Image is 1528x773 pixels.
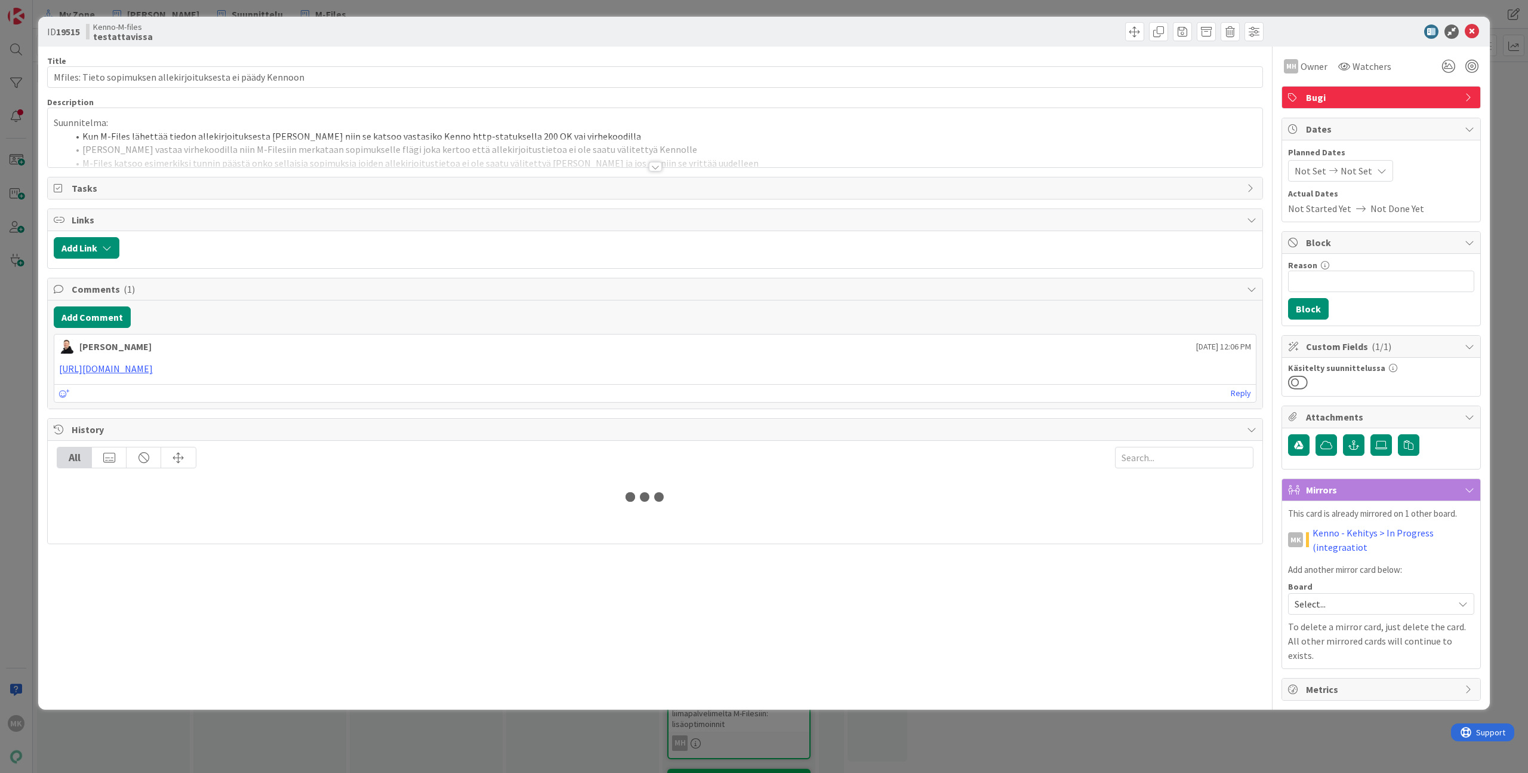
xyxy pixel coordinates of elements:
[1306,122,1459,136] span: Dates
[1341,164,1372,178] span: Not Set
[1288,563,1474,577] p: Add another mirror card below:
[1301,59,1327,73] span: Owner
[1288,298,1329,320] button: Block
[1295,596,1447,612] span: Select...
[1353,59,1391,73] span: Watchers
[54,116,1256,130] p: Suunnitelma:
[1284,59,1298,73] div: MH
[79,339,152,354] div: [PERSON_NAME]
[1306,483,1459,497] span: Mirrors
[1288,582,1313,591] span: Board
[124,283,135,295] span: ( 1 )
[59,363,153,375] a: [URL][DOMAIN_NAME]
[25,2,54,16] span: Support
[1288,260,1317,271] label: Reason
[1370,201,1424,216] span: Not Done Yet
[1306,90,1459,105] span: Bugi
[1288,188,1474,200] span: Actual Dates
[57,447,92,468] div: All
[1306,682,1459,697] span: Metrics
[54,306,131,328] button: Add Comment
[47,97,94,108] span: Description
[59,339,73,354] img: AN
[72,422,1241,437] span: History
[68,130,1256,143] li: Kun M-Files lähettää tiedon allekirjoituksesta [PERSON_NAME] niin se katsoo vastasiko Kenno http-...
[1288,364,1474,372] div: Käsitelty suunnittelussa
[1231,386,1251,401] a: Reply
[1313,526,1474,554] a: Kenno - Kehitys > In Progress (integraatiot
[54,237,119,259] button: Add Link
[1306,235,1459,250] span: Block
[47,24,80,39] span: ID
[56,26,80,38] b: 19515
[1306,339,1459,354] span: Custom Fields
[93,32,153,41] b: testattavissa
[1306,410,1459,424] span: Attachments
[47,66,1263,88] input: type card name here...
[1288,507,1474,521] p: This card is already mirrored on 1 other board.
[93,22,153,32] span: Kenno-M-files
[72,213,1241,227] span: Links
[1372,341,1391,352] span: ( 1/1 )
[1288,146,1474,159] span: Planned Dates
[72,282,1241,296] span: Comments
[72,181,1241,195] span: Tasks
[1295,164,1326,178] span: Not Set
[1115,447,1253,468] input: Search...
[1196,341,1251,353] span: [DATE] 12:06 PM
[1288,532,1303,547] div: MK
[1288,619,1474,662] p: To delete a mirror card, just delete the card. All other mirrored cards will continue to exists.
[1288,201,1351,216] span: Not Started Yet
[47,56,66,66] label: Title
